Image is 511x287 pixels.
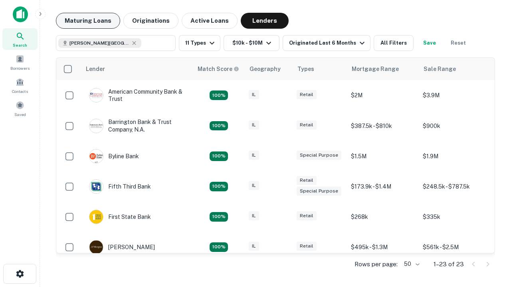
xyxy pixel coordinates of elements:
div: Retail [297,90,317,99]
div: IL [249,90,259,99]
div: Matching Properties: 3, hasApolloMatch: undefined [210,121,228,131]
div: Retail [297,242,317,251]
img: capitalize-icon.png [13,6,28,22]
a: Saved [2,98,38,119]
div: Retail [297,211,317,220]
div: Geography [250,64,281,74]
th: Geography [245,58,293,80]
button: Reset [446,35,471,51]
button: Maturing Loans [56,13,120,29]
div: Mortgage Range [352,64,399,74]
img: picture [89,210,103,224]
div: First State Bank [89,210,151,224]
td: $248.5k - $787.5k [419,171,491,202]
td: $900k [419,110,491,141]
th: Capitalize uses an advanced AI algorithm to match your search with the best lender. The match sco... [193,58,245,80]
td: $1.5M [347,141,419,171]
div: Sale Range [424,64,456,74]
div: Fifth Third Bank [89,179,151,194]
div: [PERSON_NAME] [89,240,155,254]
div: Types [297,64,314,74]
div: IL [249,120,259,130]
td: $3.9M [419,80,491,110]
div: Special Purpose [297,151,341,160]
img: picture [89,240,103,254]
th: Sale Range [419,58,491,80]
img: picture [89,149,103,163]
a: Contacts [2,75,38,96]
div: Matching Properties: 2, hasApolloMatch: undefined [210,212,228,222]
th: Lender [81,58,193,80]
div: American Community Bank & Trust [89,88,185,102]
button: Active Loans [182,13,238,29]
div: Matching Properties: 2, hasApolloMatch: undefined [210,90,228,100]
div: Capitalize uses an advanced AI algorithm to match your search with the best lender. The match sco... [198,65,239,73]
div: 50 [401,258,421,270]
div: Lender [86,64,105,74]
button: 11 Types [179,35,220,51]
p: 1–23 of 23 [434,259,464,269]
span: Contacts [12,88,28,94]
div: IL [249,242,259,251]
th: Mortgage Range [347,58,419,80]
span: Search [13,42,27,48]
div: IL [249,211,259,220]
th: Types [293,58,347,80]
div: Barrington Bank & Trust Company, N.a. [89,118,185,133]
td: $387.5k - $810k [347,110,419,141]
a: Borrowers [2,51,38,73]
div: Retail [297,176,317,185]
td: $561k - $2.5M [419,232,491,262]
button: Save your search to get updates of matches that match your search criteria. [417,35,442,51]
div: IL [249,151,259,160]
td: $335k [419,202,491,232]
span: [PERSON_NAME][GEOGRAPHIC_DATA], [GEOGRAPHIC_DATA] [69,39,129,47]
td: $1.9M [419,141,491,171]
img: picture [89,88,103,102]
button: $10k - $10M [224,35,279,51]
img: picture [89,119,103,133]
button: Originated Last 6 Months [283,35,370,51]
button: Lenders [241,13,289,29]
img: picture [89,180,103,193]
div: IL [249,181,259,190]
h6: Match Score [198,65,238,73]
div: Originated Last 6 Months [289,38,367,48]
iframe: Chat Widget [471,223,511,261]
div: Special Purpose [297,187,341,196]
div: Matching Properties: 2, hasApolloMatch: undefined [210,151,228,161]
td: $268k [347,202,419,232]
td: $2M [347,80,419,110]
button: Originations [123,13,178,29]
span: Borrowers [10,65,30,71]
a: Search [2,28,38,50]
div: Retail [297,120,317,130]
p: Rows per page: [355,259,398,269]
td: $495k - $1.3M [347,232,419,262]
span: Saved [14,111,26,118]
div: Byline Bank [89,149,139,163]
div: Matching Properties: 2, hasApolloMatch: undefined [210,182,228,191]
button: All Filters [374,35,414,51]
td: $173.9k - $1.4M [347,171,419,202]
div: Matching Properties: 3, hasApolloMatch: undefined [210,242,228,252]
